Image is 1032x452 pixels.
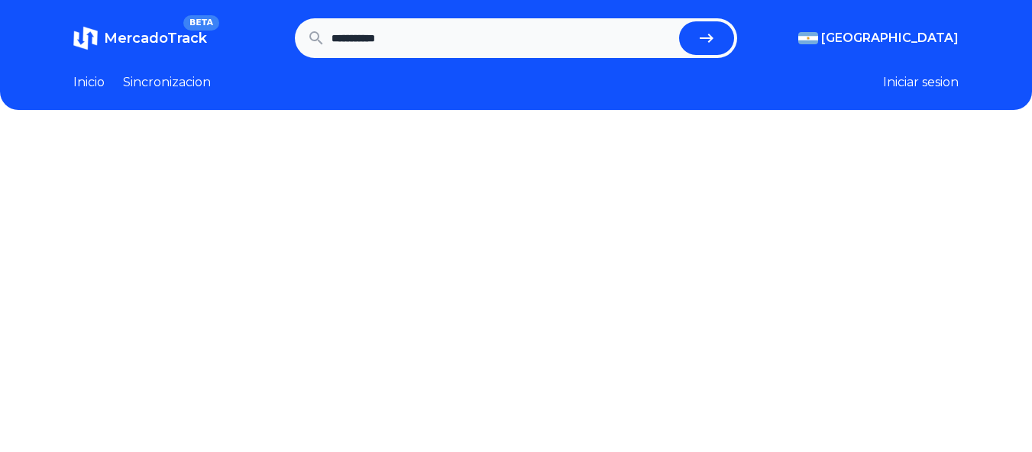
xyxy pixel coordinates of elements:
img: Argentina [798,32,818,44]
span: MercadoTrack [104,30,207,47]
a: Sincronizacion [123,73,211,92]
button: [GEOGRAPHIC_DATA] [798,29,959,47]
span: BETA [183,15,219,31]
a: Inicio [73,73,105,92]
img: MercadoTrack [73,26,98,50]
button: Iniciar sesion [883,73,959,92]
span: [GEOGRAPHIC_DATA] [821,29,959,47]
a: MercadoTrackBETA [73,26,207,50]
